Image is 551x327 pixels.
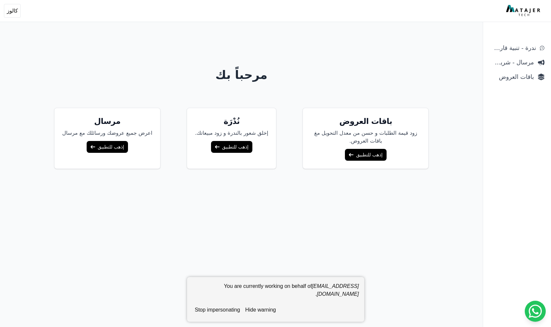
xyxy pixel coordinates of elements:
[62,116,153,127] h5: مرسال
[490,43,536,53] span: ندرة - تنبية قارب علي النفاذ
[211,141,252,153] a: إذهب للتطبيق
[195,129,268,137] p: إخلق شعور بالندرة و زود مبيعاتك.
[87,141,128,153] a: إذهب للتطبيق
[192,282,359,303] div: You are currently working on behalf of .
[195,116,268,127] h5: نُدْرَة
[192,303,243,316] button: stop impersonating
[4,4,21,18] button: كالوز
[7,7,18,15] span: كالوز
[312,283,359,297] em: [EMAIL_ADDRESS][DOMAIN_NAME]
[490,72,534,82] span: باقات العروض
[311,129,420,145] p: زود قيمة الطلبات و حسن من معدل التحويل مغ باقات العروض.
[506,5,542,17] img: MatajerTech Logo
[311,116,420,127] h5: باقات العروض
[490,58,534,67] span: مرسال - شريط دعاية
[62,129,153,137] p: اعرض جميع عروضك ورسائلك مع مرسال
[345,149,386,161] a: إذهب للتطبيق
[243,303,278,316] button: hide warning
